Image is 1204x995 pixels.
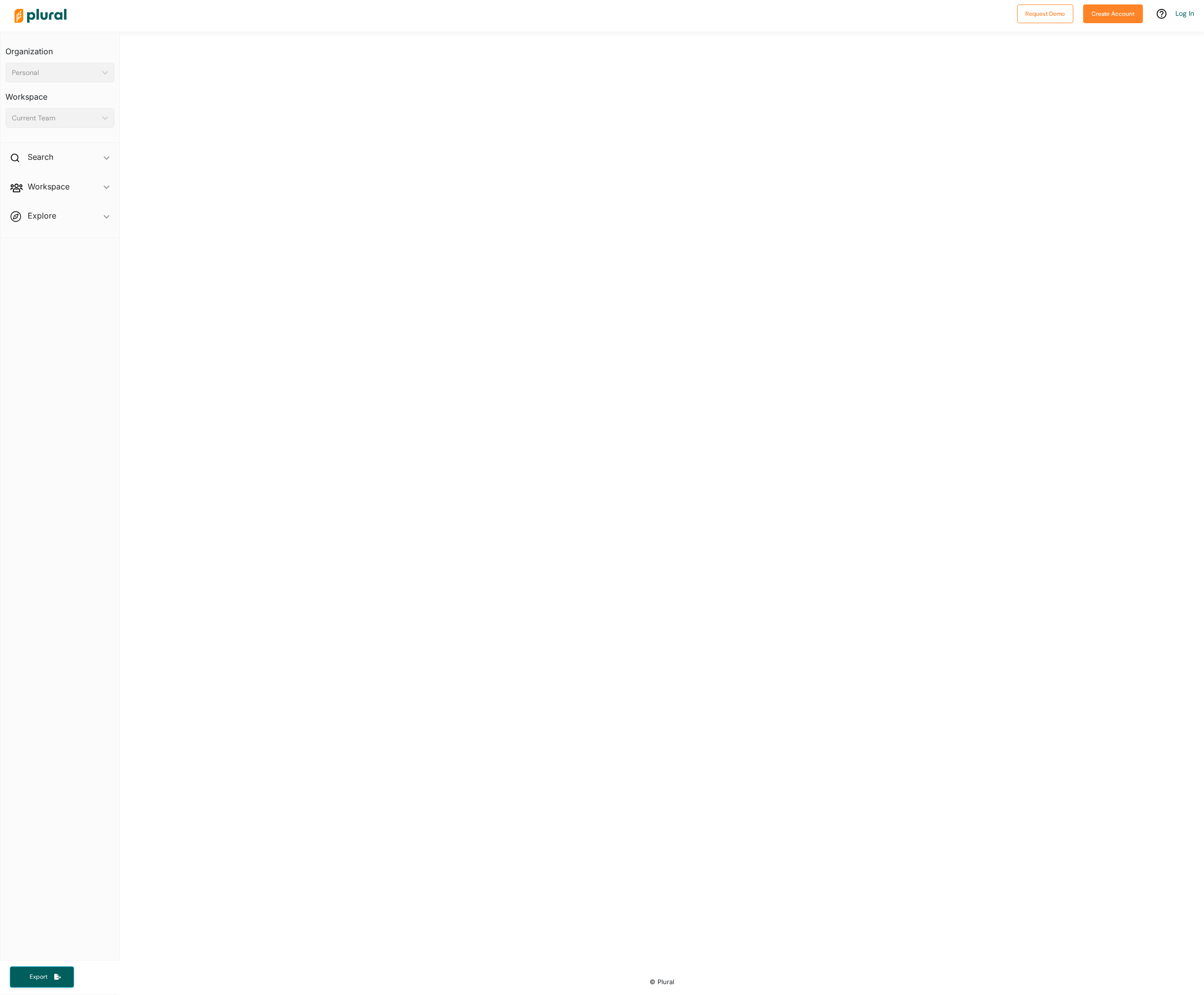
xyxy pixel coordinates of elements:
[1017,8,1073,18] a: Request Demo
[28,151,53,162] h2: Search
[10,966,74,988] button: Export
[12,68,98,78] div: Personal
[1175,9,1194,18] a: Log In
[5,37,114,59] h3: Organization
[1083,4,1143,23] button: Create Account
[650,978,674,986] small: © Plural
[23,973,54,981] span: Export
[5,82,114,104] h3: Workspace
[1083,8,1143,18] a: Create Account
[1017,4,1073,23] button: Request Demo
[12,113,98,123] div: Current Team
